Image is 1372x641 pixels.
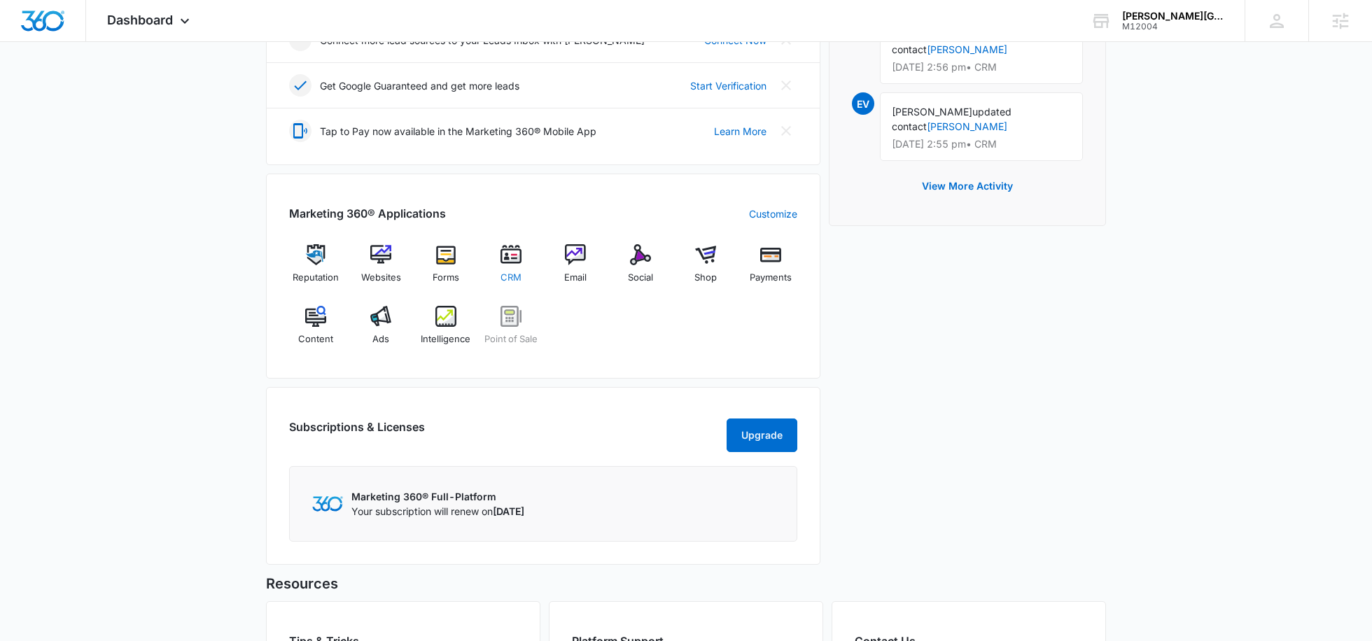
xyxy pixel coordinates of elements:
span: Reputation [293,271,339,285]
span: EV [852,92,874,115]
p: [DATE] 2:55 pm • CRM [892,139,1071,149]
span: Shop [694,271,717,285]
span: Ads [372,332,389,346]
span: Payments [750,271,792,285]
a: Ads [354,306,408,356]
div: account id [1122,22,1224,31]
a: Content [289,306,343,356]
a: Shop [679,244,733,295]
a: Social [614,244,668,295]
a: [PERSON_NAME] [927,120,1007,132]
span: Dashboard [107,13,173,27]
span: Email [564,271,587,285]
a: Email [549,244,603,295]
button: Close [775,120,797,142]
button: Upgrade [727,418,797,452]
span: CRM [500,271,521,285]
p: Get Google Guaranteed and get more leads [320,78,519,93]
button: Close [775,74,797,97]
h5: Resources [266,573,1106,594]
p: Your subscription will renew on [351,504,524,519]
a: Forms [419,244,473,295]
a: Payments [743,244,797,295]
div: account name [1122,10,1224,22]
a: Customize [749,206,797,221]
a: Start Verification [690,78,766,93]
span: Websites [361,271,401,285]
span: Content [298,332,333,346]
img: Marketing 360 Logo [312,496,343,511]
span: Intelligence [421,332,470,346]
p: [DATE] 2:56 pm • CRM [892,62,1071,72]
p: Marketing 360® Full-Platform [351,489,524,504]
span: [PERSON_NAME] [892,106,972,118]
a: [PERSON_NAME] [927,43,1007,55]
span: [DATE] [493,505,524,517]
span: Point of Sale [484,332,538,346]
a: Point of Sale [484,306,538,356]
a: CRM [484,244,538,295]
span: Forms [433,271,459,285]
a: Reputation [289,244,343,295]
p: Tap to Pay now available in the Marketing 360® Mobile App [320,124,596,139]
span: Social [628,271,653,285]
a: Websites [354,244,408,295]
h2: Marketing 360® Applications [289,205,446,222]
button: View More Activity [908,169,1027,203]
a: Intelligence [419,306,473,356]
a: Learn More [714,124,766,139]
h2: Subscriptions & Licenses [289,418,425,446]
